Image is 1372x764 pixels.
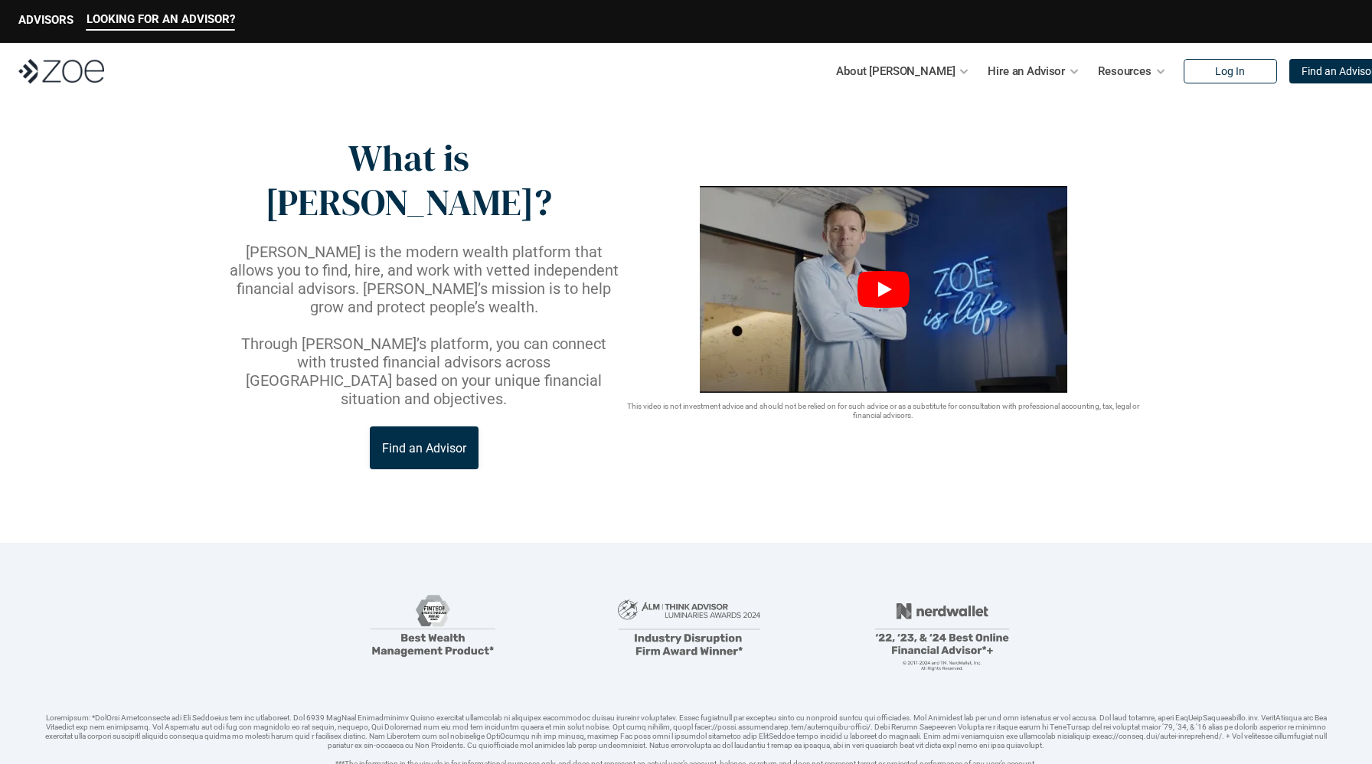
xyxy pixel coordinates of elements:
[1215,65,1245,78] p: Log In
[382,441,466,455] p: Find an Advisor
[1098,60,1151,83] p: Resources
[227,243,622,316] p: [PERSON_NAME] is the modern wealth platform that allows you to find, hire, and work with vetted i...
[227,335,622,408] p: Through [PERSON_NAME]’s platform, you can connect with trusted financial advisors across [GEOGRAP...
[370,426,479,469] a: Find an Advisor
[87,12,235,26] p: LOOKING FOR AN ADVISOR?
[227,136,590,224] p: What is [PERSON_NAME]?
[988,60,1065,83] p: Hire an Advisor
[857,271,910,308] button: Play
[836,60,955,83] p: About [PERSON_NAME]
[700,186,1067,393] img: sddefault.webp
[1184,59,1277,83] a: Log In
[18,13,73,27] p: ADVISORS
[622,402,1145,420] p: This video is not investment advice and should not be relied on for such advice or as a substitut...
